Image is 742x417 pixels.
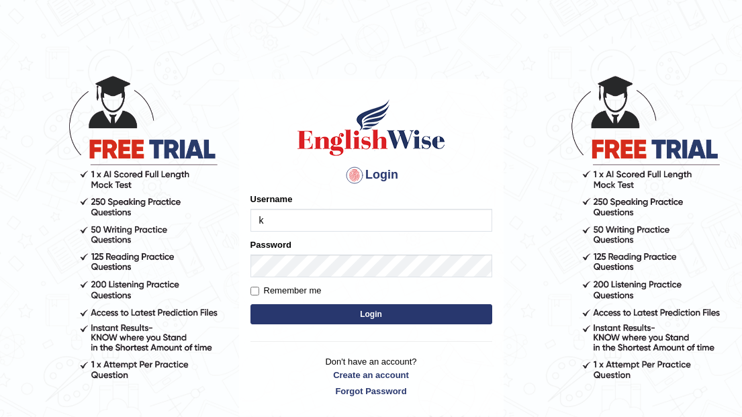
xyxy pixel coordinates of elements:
h4: Login [250,165,492,186]
img: Logo of English Wise sign in for intelligent practice with AI [295,97,448,158]
a: Create an account [250,369,492,381]
label: Password [250,238,291,251]
p: Don't have an account? [250,355,492,397]
a: Forgot Password [250,385,492,398]
label: Username [250,193,293,205]
label: Remember me [250,284,322,297]
button: Login [250,304,492,324]
input: Remember me [250,287,259,295]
